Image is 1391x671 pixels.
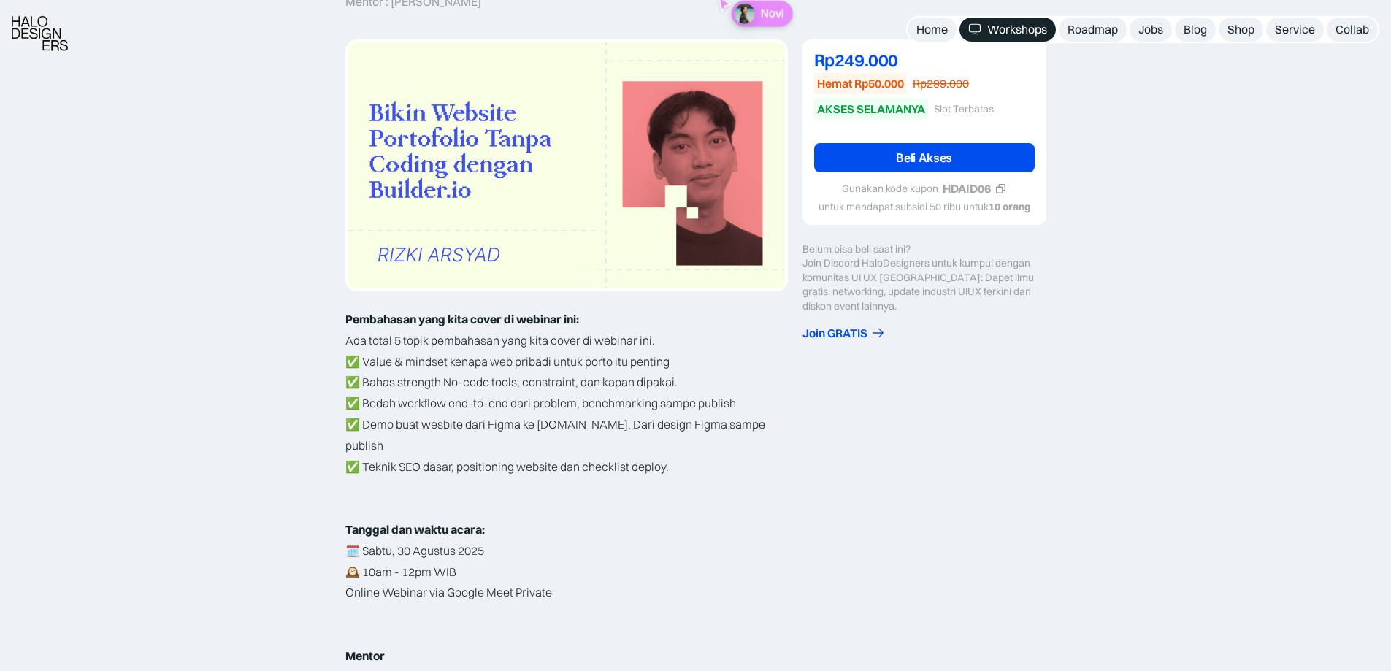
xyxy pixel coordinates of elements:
[842,183,938,195] div: Gunakan kode kupon
[1138,22,1163,37] div: Jobs
[1266,18,1324,42] a: Service
[345,477,788,498] p: ‍
[345,624,788,645] p: ‍
[913,76,969,91] div: Rp299.000
[814,143,1035,172] a: Beli Akses
[989,200,1030,213] strong: 10 orang
[345,309,788,330] p: ‍
[345,351,788,478] p: ✅ Value & mindset kenapa web pribadi untuk porto itu penting ✅ Bahas strength No-code tools, cons...
[345,648,385,663] strong: Mentor
[814,51,1035,69] div: Rp249.000
[959,18,1056,42] a: Workshops
[934,103,994,115] div: Slot Terbatas
[345,522,485,537] strong: Tanggal dan waktu acara:
[1227,22,1254,37] div: Shop
[802,242,1046,314] div: Belum bisa beli saat ini? Join Discord HaloDesigners untuk kumpul dengan komunitas UI UX [GEOGRAP...
[987,22,1047,37] div: Workshops
[1275,22,1315,37] div: Service
[345,603,788,624] p: ‍
[1059,18,1127,42] a: Roadmap
[1068,22,1118,37] div: Roadmap
[345,540,788,603] p: 🗓️ Sabtu, 30 Agustus 2025 🕰️ 10am - 12pm WIB Online Webinar via Google Meet Private
[1327,18,1378,42] a: Collab
[802,326,867,341] div: Join GRATIS
[1184,22,1207,37] div: Blog
[1336,22,1369,37] div: Collab
[1175,18,1216,42] a: Blog
[345,330,788,351] p: Ada total 5 topik pembahasan yang kita cover di webinar ini.
[908,18,957,42] a: Home
[916,22,948,37] div: Home
[943,181,991,196] div: HDAID06
[760,7,783,20] p: Novi
[817,101,925,117] div: AKSES SELAMANYA
[1219,18,1263,42] a: Shop
[819,201,1030,213] div: untuk mendapat subsidi 50 ribu untuk
[802,326,1046,341] a: Join GRATIS
[817,76,904,91] div: Hemat Rp50.000
[345,312,579,326] strong: Pembahasan yang kita cover di webinar ini:
[1130,18,1172,42] a: Jobs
